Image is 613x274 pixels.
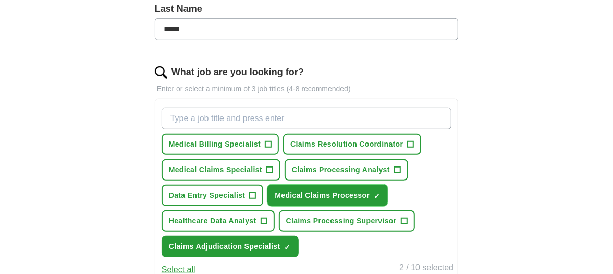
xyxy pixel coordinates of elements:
[162,185,264,206] button: Data Entry Specialist
[374,192,380,200] span: ✓
[169,190,246,201] span: Data Entry Specialist
[162,210,275,232] button: Healthcare Data Analyst
[169,164,262,175] span: Medical Claims Specialist
[169,139,261,150] span: Medical Billing Specialist
[290,139,403,150] span: Claims Resolution Coordinator
[171,65,304,79] label: What job are you looking for?
[285,243,291,252] span: ✓
[155,66,167,79] img: search.png
[155,84,458,94] p: Enter or select a minimum of 3 job titles (4-8 recommended)
[162,236,299,257] button: Claims Adjudication Specialist✓
[283,134,421,155] button: Claims Resolution Coordinator
[155,2,458,16] label: Last Name
[162,159,280,181] button: Medical Claims Specialist
[162,134,279,155] button: Medical Billing Specialist
[292,164,390,175] span: Claims Processing Analyst
[279,210,415,232] button: Claims Processing Supervisor
[169,241,280,252] span: Claims Adjudication Specialist
[275,190,370,201] span: Medical Claims Processor
[267,185,388,206] button: Medical Claims Processor✓
[162,108,451,129] input: Type a job title and press enter
[285,159,408,181] button: Claims Processing Analyst
[169,216,256,227] span: Healthcare Data Analyst
[286,216,397,227] span: Claims Processing Supervisor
